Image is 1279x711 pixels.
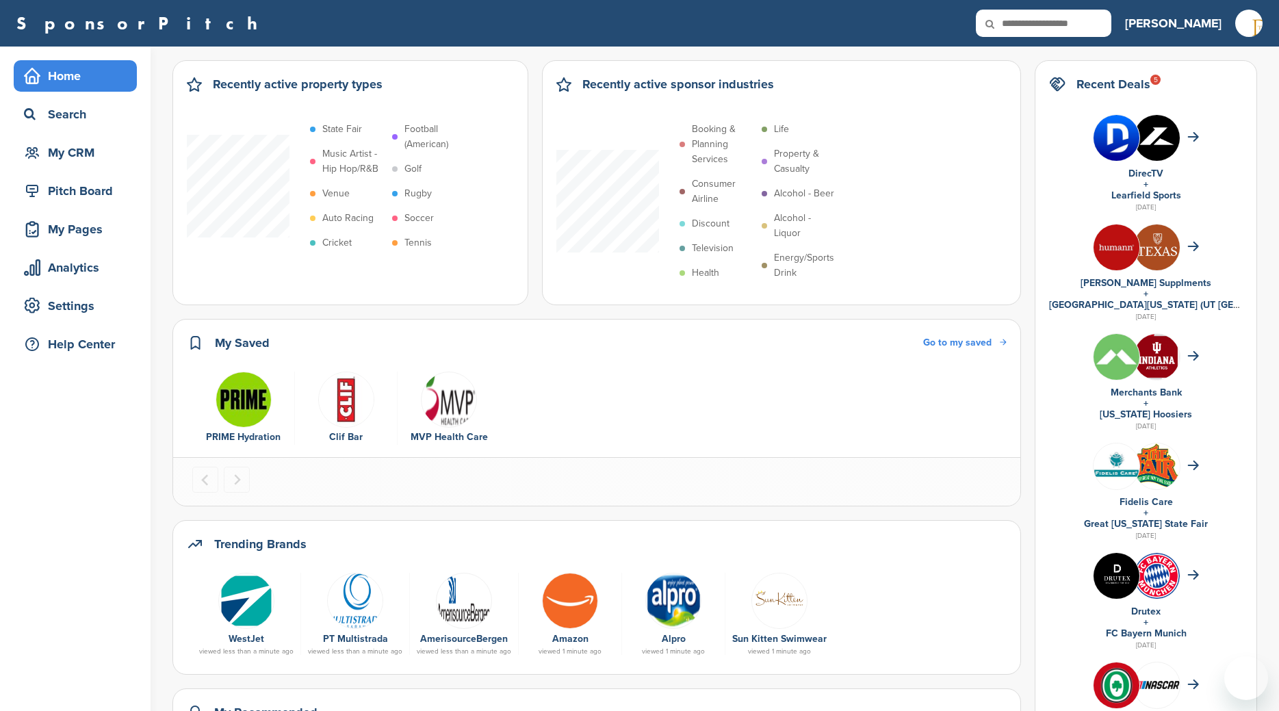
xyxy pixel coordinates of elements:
[199,648,294,655] div: viewed less than a minute ago
[923,337,992,348] span: Go to my saved
[692,177,755,207] p: Consumer Airline
[1144,617,1148,628] a: +
[1094,553,1139,599] img: Images (4)
[224,467,250,493] button: Next slide
[774,122,789,137] p: Life
[1134,553,1180,599] img: Open uri20141112 64162 1l1jknv?1415809301
[1106,628,1187,639] a: FC Bayern Munich
[1100,409,1192,420] a: [US_STATE] Hoosiers
[1144,507,1148,519] a: +
[417,648,511,655] div: viewed less than a minute ago
[404,211,434,226] p: Soccer
[1125,8,1222,38] a: [PERSON_NAME]
[732,573,827,628] a: Skit
[21,255,137,280] div: Analytics
[404,161,422,177] p: Golf
[14,99,137,130] a: Search
[774,146,837,177] p: Property & Casualty
[14,214,137,245] a: My Pages
[1134,443,1180,489] img: Download
[692,266,719,281] p: Health
[229,633,264,645] a: WestJet
[732,633,827,645] a: Sun Kitten Swimwear
[302,372,390,445] a: U9 4jul5 400x400 Clif Bar
[1125,14,1222,33] h3: [PERSON_NAME]
[404,372,493,445] a: Data MVP Health Care
[1144,288,1148,300] a: +
[218,573,274,629] img: Data
[1094,224,1139,270] img: Xl cslqk 400x400
[14,290,137,322] a: Settings
[629,573,718,628] a: Alpro
[552,633,589,645] a: Amazon
[21,332,137,357] div: Help Center
[1049,420,1243,432] div: [DATE]
[302,430,390,445] div: Clif Bar
[1049,201,1243,214] div: [DATE]
[308,573,402,628] a: Search
[21,217,137,242] div: My Pages
[692,241,734,256] p: Television
[14,252,137,283] a: Analytics
[295,372,398,445] div: 2 of 3
[923,335,1007,350] a: Go to my saved
[420,633,508,645] a: AmerisourceBergen
[692,122,755,167] p: Booking & Planning Services
[404,186,432,201] p: Rugby
[1111,190,1181,201] a: Learfield Sports
[662,633,686,645] a: Alpro
[322,122,362,137] p: State Fair
[199,430,287,445] div: PRIME Hydration
[1049,530,1243,542] div: [DATE]
[542,573,598,629] img: Amazon logo
[1049,311,1243,323] div: [DATE]
[404,430,493,445] div: MVP Health Care
[192,467,218,493] button: Previous slide
[215,333,270,352] h2: My Saved
[774,250,837,281] p: Energy/Sports Drink
[417,573,511,628] a: Amerisourcebergen logo.svg
[421,372,477,428] img: Data
[322,235,352,250] p: Cricket
[774,186,834,201] p: Alcohol - Beer
[1049,639,1243,651] div: [DATE]
[318,372,374,428] img: U9 4jul5 400x400
[404,122,467,152] p: Football (American)
[692,216,729,231] p: Discount
[14,60,137,92] a: Home
[1134,224,1180,270] img: Unnamed
[1144,398,1148,409] a: +
[629,648,718,655] div: viewed 1 minute ago
[21,64,137,88] div: Home
[16,14,266,32] a: SponsorPitch
[1131,606,1161,617] a: Drutex
[213,75,383,94] h2: Recently active property types
[751,573,808,629] img: Skit
[192,372,295,445] div: 1 of 3
[404,235,432,250] p: Tennis
[526,648,615,655] div: viewed 1 minute ago
[1128,168,1163,179] a: DirecTV
[582,75,774,94] h2: Recently active sponsor industries
[436,573,492,629] img: Amerisourcebergen logo.svg
[1120,496,1173,508] a: Fidelis Care
[1094,334,1139,380] img: Xco1jgka 400x400
[322,186,350,201] p: Venue
[1150,75,1161,85] div: 5
[327,573,383,629] img: Search
[1144,179,1148,190] a: +
[1111,387,1182,398] a: Merchants Bank
[21,102,137,127] div: Search
[1134,681,1180,689] img: 7569886e 0a8b 4460 bc64 d028672dde70
[1134,334,1180,380] img: W dv5gwi 400x400
[21,140,137,165] div: My CRM
[1134,115,1180,161] img: Yitarkkj 400x400
[322,211,374,226] p: Auto Racing
[199,573,294,628] a: Data
[14,137,137,168] a: My CRM
[322,146,385,177] p: Music Artist - Hip Hop/R&B
[1084,518,1208,530] a: Great [US_STATE] State Fair
[308,648,402,655] div: viewed less than a minute ago
[21,294,137,318] div: Settings
[14,328,137,360] a: Help Center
